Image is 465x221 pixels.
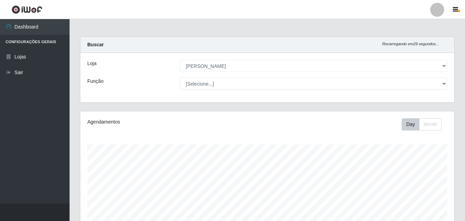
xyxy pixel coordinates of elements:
[419,118,442,131] button: Month
[402,118,419,131] button: Day
[87,60,96,67] label: Loja
[402,118,442,131] div: First group
[87,78,104,85] label: Função
[11,5,42,14] img: CoreUI Logo
[382,42,439,46] i: Recarregando em 29 segundos...
[87,118,231,126] div: Agendamentos
[402,118,447,131] div: Toolbar with button groups
[87,42,104,47] strong: Buscar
